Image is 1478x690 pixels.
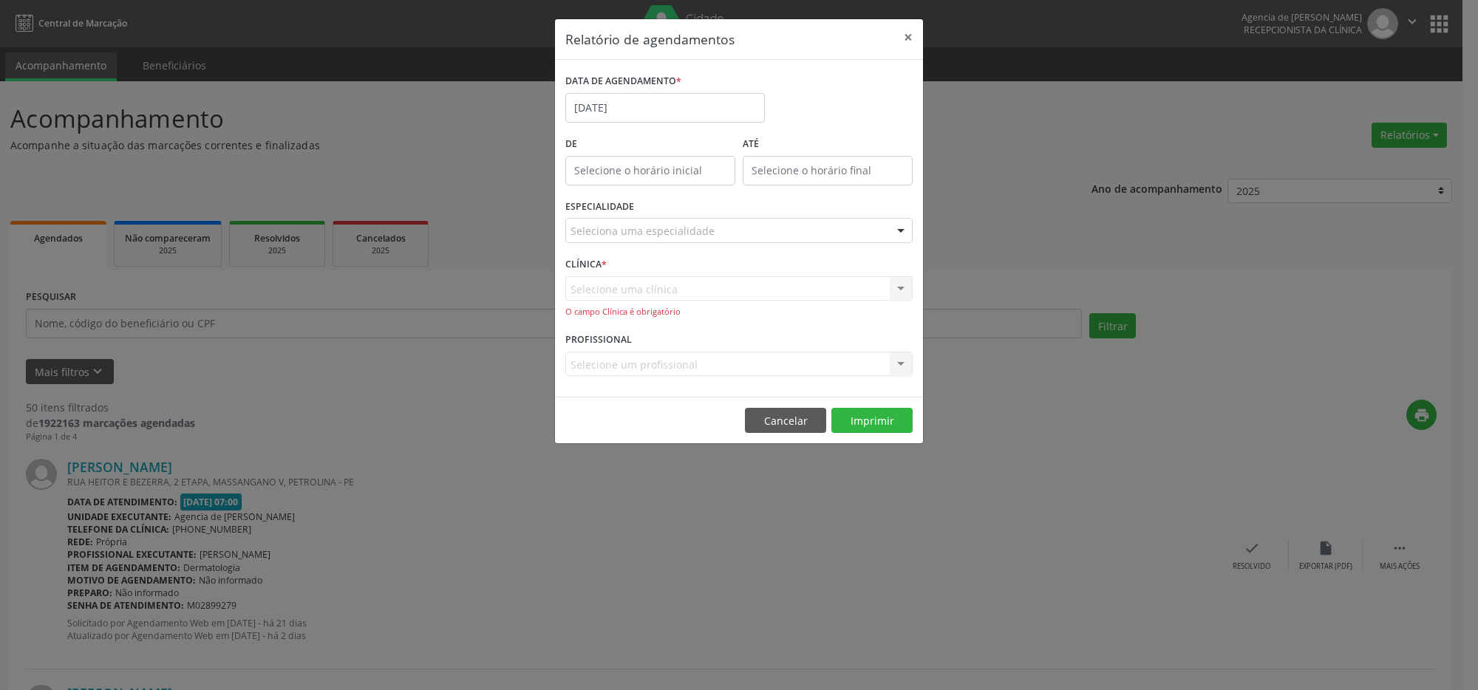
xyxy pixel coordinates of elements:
[565,306,913,318] div: O campo Clínica é obrigatório
[565,253,607,276] label: CLÍNICA
[893,19,923,55] button: Close
[565,156,735,185] input: Selecione o horário inicial
[565,93,765,123] input: Selecione uma data ou intervalo
[743,156,913,185] input: Selecione o horário final
[565,196,634,219] label: ESPECIALIDADE
[571,223,715,239] span: Seleciona uma especialidade
[745,408,826,433] button: Cancelar
[565,329,632,352] label: PROFISSIONAL
[565,30,735,49] h5: Relatório de agendamentos
[743,133,913,156] label: ATÉ
[831,408,913,433] button: Imprimir
[565,70,681,93] label: DATA DE AGENDAMENTO
[565,133,735,156] label: De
